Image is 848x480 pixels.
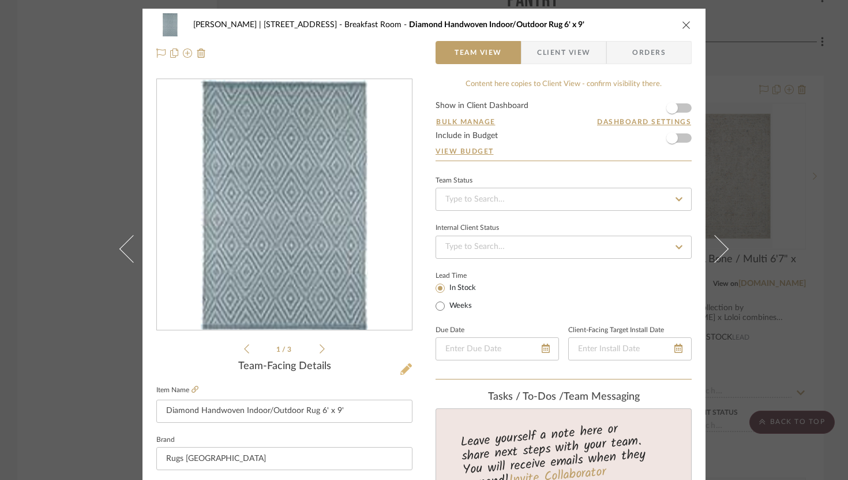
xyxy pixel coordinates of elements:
span: Team View [455,41,502,64]
input: Enter Install Date [568,337,692,360]
span: / [282,346,287,353]
button: Bulk Manage [436,117,496,127]
span: Client View [537,41,590,64]
input: Enter Brand [156,447,412,470]
span: Breakfast Room [344,21,409,29]
div: Content here copies to Client View - confirm visibility there. [436,79,692,90]
div: Internal Client Status [436,225,499,231]
a: View Budget [436,147,692,156]
div: Team-Facing Details [156,360,412,373]
input: Enter Due Date [436,337,559,360]
img: 8a72ce6c-0363-4825-bf08-af2050ea3eeb_48x40.jpg [156,13,184,36]
input: Enter Item Name [156,400,412,423]
div: Team Status [436,178,472,184]
span: Diamond Handwoven Indoor/Outdoor Rug 6' x 9' [409,21,584,29]
span: Tasks / To-Dos / [488,392,564,402]
button: Dashboard Settings [596,117,692,127]
label: In Stock [447,283,476,293]
label: Lead Time [436,270,495,281]
img: 8a72ce6c-0363-4825-bf08-af2050ea3eeb_436x436.jpg [201,80,367,330]
mat-radio-group: Select item type [436,281,495,313]
button: close [681,20,692,30]
span: 1 [276,346,282,353]
label: Brand [156,437,175,443]
div: team Messaging [436,391,692,404]
label: Due Date [436,328,464,333]
label: Client-Facing Target Install Date [568,328,664,333]
label: Item Name [156,385,198,395]
span: 3 [287,346,293,353]
div: 0 [157,80,412,330]
label: Weeks [447,301,472,311]
input: Type to Search… [436,188,692,211]
span: Orders [620,41,678,64]
span: [PERSON_NAME] | [STREET_ADDRESS] [193,21,344,29]
img: Remove from project [197,49,206,58]
input: Type to Search… [436,236,692,259]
